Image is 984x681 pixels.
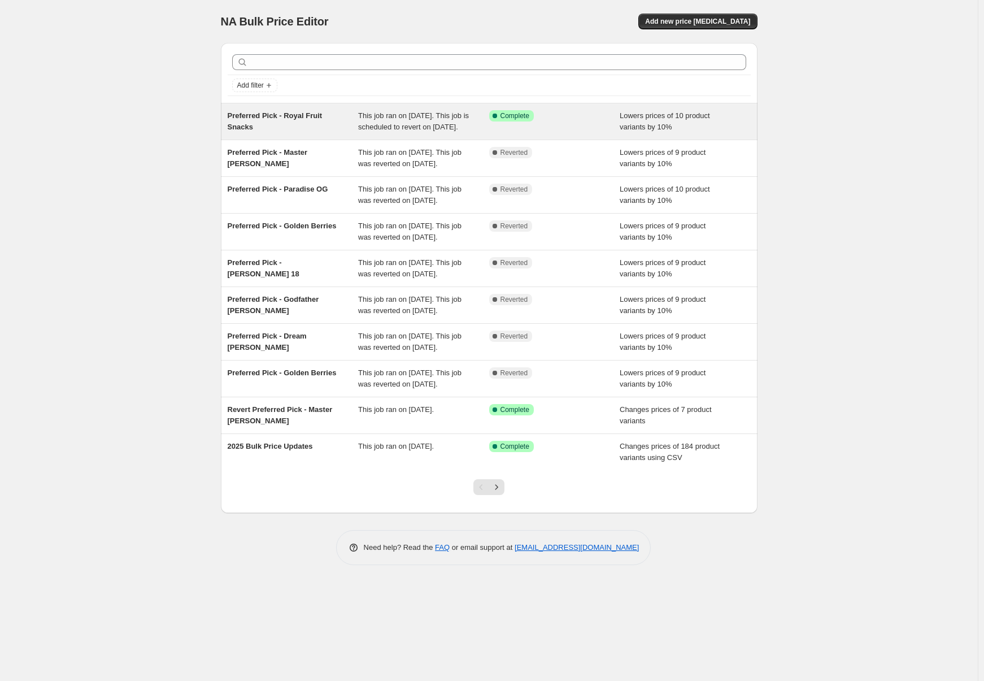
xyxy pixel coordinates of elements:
span: This job ran on [DATE]. This job was reverted on [DATE]. [358,222,461,241]
span: Preferred Pick - Master [PERSON_NAME] [228,148,308,168]
span: Preferred Pick - Golden Berries [228,368,337,377]
span: This job ran on [DATE]. This job was reverted on [DATE]. [358,332,461,352]
span: Reverted [500,368,528,378]
span: NA Bulk Price Editor [221,15,329,28]
nav: Pagination [473,479,504,495]
span: Preferred Pick - Royal Fruit Snacks [228,111,323,131]
a: [EMAIL_ADDRESS][DOMAIN_NAME] [515,543,639,552]
span: Complete [500,405,529,414]
span: 2025 Bulk Price Updates [228,442,313,450]
span: Need help? Read the [364,543,436,552]
span: Lowers prices of 9 product variants by 10% [620,368,706,388]
span: This job ran on [DATE]. This job was reverted on [DATE]. [358,295,461,315]
button: Next [489,479,504,495]
span: Add filter [237,81,264,90]
span: Changes prices of 7 product variants [620,405,712,425]
span: Reverted [500,148,528,157]
span: This job ran on [DATE]. This job was reverted on [DATE]. [358,368,461,388]
span: Complete [500,111,529,120]
span: Reverted [500,222,528,231]
span: Add new price [MEDICAL_DATA] [645,17,750,26]
span: Reverted [500,295,528,304]
span: Lowers prices of 9 product variants by 10% [620,295,706,315]
span: This job ran on [DATE]. This job was reverted on [DATE]. [358,148,461,168]
span: This job ran on [DATE]. This job was reverted on [DATE]. [358,185,461,205]
span: Lowers prices of 10 product variants by 10% [620,185,710,205]
span: Lowers prices of 9 product variants by 10% [620,148,706,168]
span: Lowers prices of 9 product variants by 10% [620,222,706,241]
span: This job ran on [DATE]. This job is scheduled to revert on [DATE]. [358,111,469,131]
span: Preferred Pick - Golden Berries [228,222,337,230]
span: Preferred Pick - Dream [PERSON_NAME] [228,332,307,352]
a: FAQ [435,543,450,552]
span: Preferred Pick - [PERSON_NAME] 18 [228,258,299,278]
span: This job ran on [DATE]. [358,442,434,450]
span: Preferred Pick - Paradise OG [228,185,328,193]
span: This job ran on [DATE]. [358,405,434,414]
span: Lowers prices of 9 product variants by 10% [620,332,706,352]
span: Lowers prices of 9 product variants by 10% [620,258,706,278]
span: or email support at [450,543,515,552]
span: Revert Preferred Pick - Master [PERSON_NAME] [228,405,333,425]
span: Reverted [500,258,528,267]
span: This job ran on [DATE]. This job was reverted on [DATE]. [358,258,461,278]
span: Changes prices of 184 product variants using CSV [620,442,720,462]
span: Complete [500,442,529,451]
button: Add filter [232,79,277,92]
button: Add new price [MEDICAL_DATA] [638,14,757,29]
span: Reverted [500,332,528,341]
span: Reverted [500,185,528,194]
span: Lowers prices of 10 product variants by 10% [620,111,710,131]
span: Preferred Pick - Godfather [PERSON_NAME] [228,295,319,315]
